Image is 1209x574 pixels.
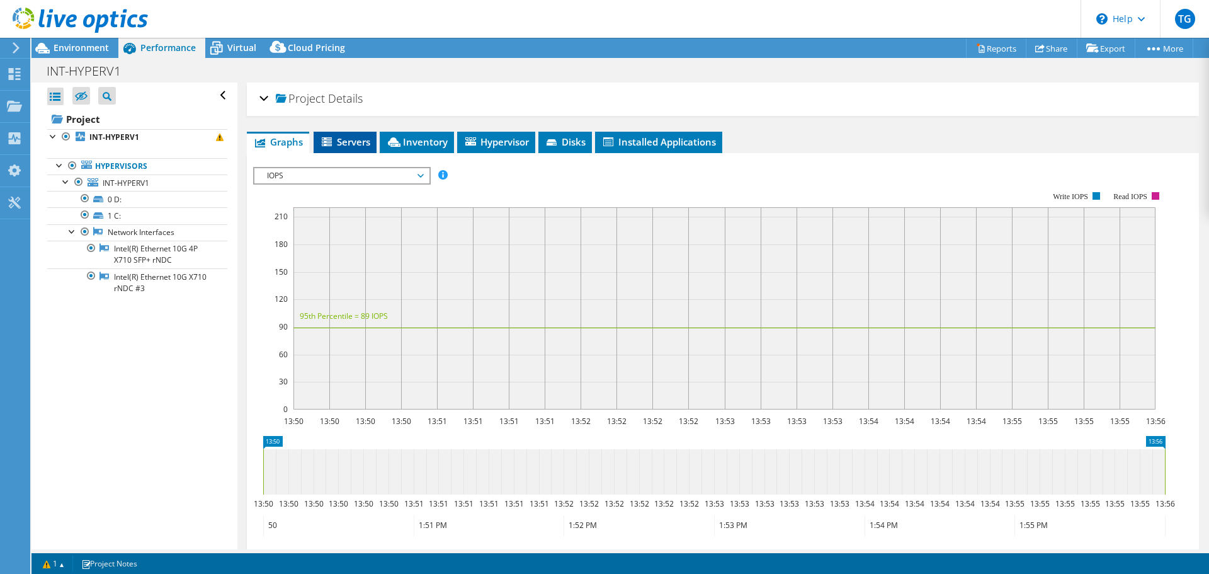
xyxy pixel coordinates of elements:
[805,498,824,509] text: 13:53
[279,349,288,360] text: 60
[404,498,424,509] text: 13:51
[895,416,914,427] text: 13:54
[275,267,288,277] text: 150
[386,135,448,148] span: Inventory
[1081,498,1100,509] text: 13:55
[1114,192,1148,201] text: Read IOPS
[931,416,950,427] text: 13:54
[1110,416,1130,427] text: 13:55
[379,498,399,509] text: 13:50
[1135,38,1193,58] a: More
[279,376,288,387] text: 30
[499,416,519,427] text: 13:51
[463,416,483,427] text: 13:51
[47,268,227,296] a: Intel(R) Ethernet 10G X710 rNDC #3
[300,311,388,321] text: 95th Percentile = 89 IOPS
[354,498,373,509] text: 13:50
[730,498,749,509] text: 13:53
[1038,416,1058,427] text: 13:55
[47,158,227,175] a: Hypervisors
[72,556,146,571] a: Project Notes
[47,224,227,241] a: Network Interfaces
[930,498,950,509] text: 13:54
[1005,498,1025,509] text: 13:55
[955,498,975,509] text: 13:54
[254,498,273,509] text: 13:50
[261,168,423,183] span: IOPS
[530,498,549,509] text: 13:51
[630,498,649,509] text: 13:52
[288,42,345,54] span: Cloud Pricing
[705,498,724,509] text: 13:53
[535,416,555,427] text: 13:51
[830,498,849,509] text: 13:53
[554,498,574,509] text: 13:52
[823,416,843,427] text: 13:53
[34,556,73,571] a: 1
[47,207,227,224] a: 1 C:
[47,191,227,207] a: 0 D:
[1146,416,1166,427] text: 13:56
[504,498,524,509] text: 13:51
[54,42,109,54] span: Environment
[654,498,674,509] text: 13:52
[356,416,375,427] text: 13:50
[1002,416,1022,427] text: 13:55
[479,498,499,509] text: 13:51
[140,42,196,54] span: Performance
[579,498,599,509] text: 13:52
[1096,13,1108,25] svg: \n
[428,416,447,427] text: 13:51
[392,416,411,427] text: 13:50
[751,416,771,427] text: 13:53
[780,498,799,509] text: 13:53
[275,211,288,222] text: 210
[1074,416,1094,427] text: 13:55
[545,135,586,148] span: Disks
[253,135,303,148] span: Graphs
[283,404,288,415] text: 0
[89,132,139,142] b: INT-HYPERV1
[859,416,878,427] text: 13:54
[320,135,370,148] span: Servers
[571,416,591,427] text: 13:52
[275,294,288,304] text: 120
[47,175,227,191] a: INT-HYPERV1
[284,416,304,427] text: 13:50
[643,416,662,427] text: 13:52
[1130,498,1150,509] text: 13:55
[227,42,256,54] span: Virtual
[855,498,875,509] text: 13:54
[47,109,227,129] a: Project
[604,498,624,509] text: 13:52
[715,416,735,427] text: 13:53
[275,239,288,250] text: 180
[1055,498,1075,509] text: 13:55
[463,135,529,148] span: Hypervisor
[601,135,716,148] span: Installed Applications
[787,416,807,427] text: 13:53
[279,321,288,332] text: 90
[329,498,348,509] text: 13:50
[41,64,140,78] h1: INT-HYPERV1
[607,416,627,427] text: 13:52
[1155,498,1175,509] text: 13:56
[276,93,325,105] span: Project
[1026,38,1077,58] a: Share
[1077,38,1135,58] a: Export
[880,498,899,509] text: 13:54
[279,498,298,509] text: 13:50
[429,498,448,509] text: 13:51
[905,498,924,509] text: 13:54
[679,416,698,427] text: 13:52
[328,91,363,106] span: Details
[967,416,986,427] text: 13:54
[320,416,339,427] text: 13:50
[1053,192,1088,201] text: Write IOPS
[47,241,227,268] a: Intel(R) Ethernet 10G 4P X710 SFP+ rNDC
[679,498,699,509] text: 13:52
[47,129,227,146] a: INT-HYPERV1
[304,498,324,509] text: 13:50
[1105,498,1125,509] text: 13:55
[1030,498,1050,509] text: 13:55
